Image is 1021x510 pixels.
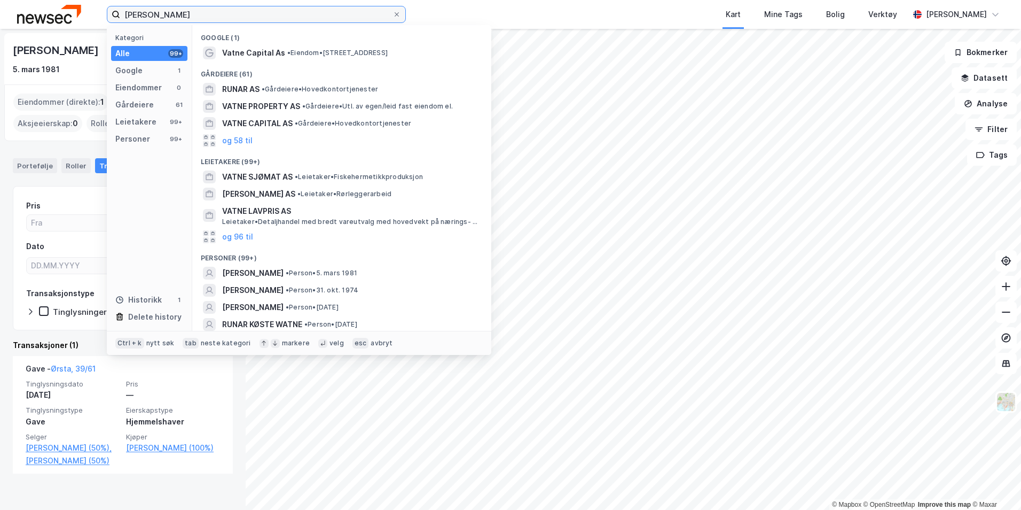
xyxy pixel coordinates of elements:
[945,42,1017,63] button: Bokmerker
[26,389,120,401] div: [DATE]
[27,258,120,274] input: DD.MM.YYYY
[222,318,302,331] span: RUNAR KØSTE WATNE
[115,64,143,77] div: Google
[222,100,300,113] span: VATNE PROPERTY AS
[115,338,144,349] div: Ctrl + k
[192,149,491,168] div: Leietakere (99+)
[26,442,120,454] a: [PERSON_NAME] (50%),
[287,49,388,57] span: Eiendom • [STREET_ADDRESS]
[222,230,253,243] button: og 96 til
[126,380,220,389] span: Pris
[955,93,1017,114] button: Analyse
[115,98,154,111] div: Gårdeiere
[13,158,57,173] div: Portefølje
[73,117,78,130] span: 0
[868,8,897,21] div: Verktøy
[120,6,392,22] input: Søk på adresse, matrikkel, gårdeiere, leietakere eller personer
[926,8,987,21] div: [PERSON_NAME]
[371,339,392,347] div: avbryt
[222,171,293,183] span: VATNE SJØMAT AS
[286,269,289,277] span: •
[27,215,120,231] input: Fra
[952,67,1017,89] button: Datasett
[286,303,339,312] span: Person • [DATE]
[175,83,183,92] div: 0
[295,119,411,128] span: Gårdeiere • Hovedkontortjenester
[128,311,182,323] div: Delete history
[918,501,971,508] a: Improve this map
[146,339,175,347] div: nytt søk
[222,301,284,314] span: [PERSON_NAME]
[115,293,162,306] div: Historikk
[297,190,391,198] span: Leietaker • Rørleggerarbeid
[13,63,60,76] div: 5. mars 1981
[175,66,183,75] div: 1
[295,173,423,181] span: Leietaker • Fiskehermetikkproduksjon
[304,320,357,329] span: Person • [DATE]
[168,118,183,126] div: 99+
[201,339,251,347] div: neste kategori
[863,501,915,508] a: OpenStreetMap
[13,339,233,352] div: Transaksjoner (1)
[51,364,96,373] a: Ørsta, 39/61
[222,134,253,147] button: og 58 til
[26,432,120,442] span: Selger
[832,501,861,508] a: Mapbox
[17,5,81,24] img: newsec-logo.f6e21ccffca1b3a03d2d.png
[996,392,1016,412] img: Z
[222,267,284,280] span: [PERSON_NAME]
[26,240,44,253] div: Dato
[295,119,298,127] span: •
[304,320,308,328] span: •
[13,94,108,111] div: Eiendommer (direkte) :
[286,303,289,311] span: •
[192,61,491,81] div: Gårdeiere (61)
[115,115,156,128] div: Leietakere
[302,102,453,111] span: Gårdeiere • Utl. av egen/leid fast eiendom el.
[13,42,100,59] div: [PERSON_NAME]
[168,135,183,143] div: 99+
[26,287,95,300] div: Transaksjonstype
[175,101,183,109] div: 61
[262,85,265,93] span: •
[100,96,104,109] span: 1
[826,8,845,21] div: Bolig
[295,173,298,181] span: •
[287,49,290,57] span: •
[262,85,378,94] span: Gårdeiere • Hovedkontortjenester
[297,190,301,198] span: •
[126,389,220,401] div: —
[222,218,481,226] span: Leietaker • Detaljhandel med bredt vareutvalg med hovedvekt på nærings- og nytelsesmidler
[222,284,284,297] span: [PERSON_NAME]
[222,188,295,200] span: [PERSON_NAME] AS
[192,245,491,265] div: Personer (99+)
[26,415,120,428] div: Gave
[61,158,91,173] div: Roller
[115,81,162,94] div: Eiendommer
[329,339,344,347] div: velg
[26,362,96,380] div: Gave -
[302,102,305,110] span: •
[126,442,220,454] a: [PERSON_NAME] (100%)
[282,339,310,347] div: markere
[26,380,120,389] span: Tinglysningsdato
[968,459,1021,510] iframe: Chat Widget
[352,338,369,349] div: esc
[192,25,491,44] div: Google (1)
[53,307,107,317] div: Tinglysninger
[968,459,1021,510] div: Kontrollprogram for chat
[764,8,803,21] div: Mine Tags
[26,454,120,467] a: [PERSON_NAME] (50%)
[222,117,293,130] span: VATNE CAPITAL AS
[222,205,478,218] span: VATNE LAVPRIS AS
[13,115,82,132] div: Aksjeeierskap :
[168,49,183,58] div: 99+
[87,115,124,132] div: Roller :
[126,432,220,442] span: Kjøper
[115,34,187,42] div: Kategori
[286,269,357,277] span: Person • 5. mars 1981
[175,296,183,304] div: 1
[967,144,1017,166] button: Tags
[115,47,130,60] div: Alle
[115,133,150,145] div: Personer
